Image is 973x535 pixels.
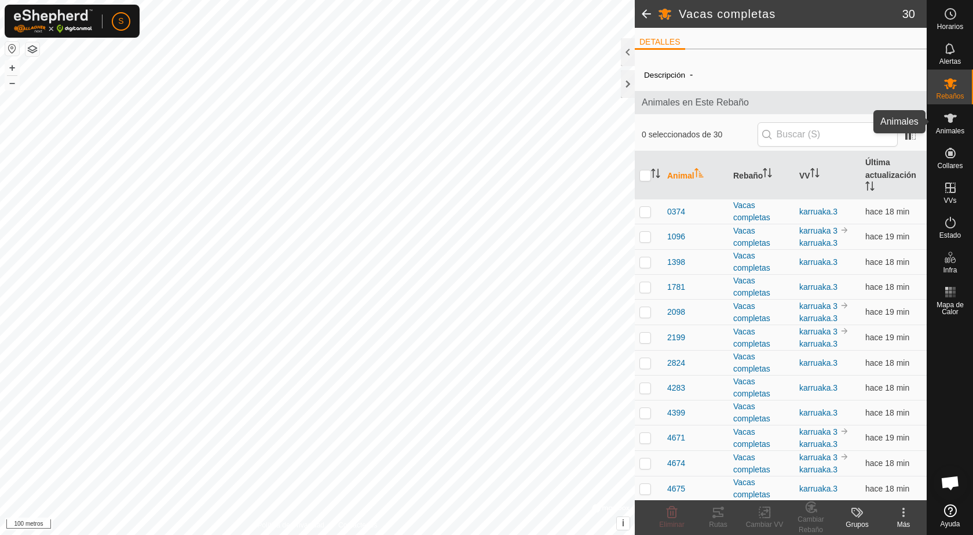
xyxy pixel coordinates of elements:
font: hace 18 min [865,257,909,267]
font: Mapa de Calor [937,301,964,316]
a: karruaka 3 [799,226,837,235]
font: Vacas completas [733,226,770,248]
font: Collares [937,162,963,170]
img: hasta [840,427,849,436]
font: Contáctenos [338,521,377,529]
a: karruaka.3 [799,408,837,417]
font: hace 19 min [865,333,909,342]
font: Cambiar Rebaño [798,515,824,534]
font: karruaka.3 [799,282,837,292]
font: Vacas completas [733,251,770,272]
a: karruaka 3 [799,327,837,336]
font: hace 18 min [865,207,909,216]
font: Cambiar VV [746,521,784,529]
a: karruaka 3 [799,301,837,311]
p-sorticon: Activar para ordenar [810,170,820,179]
button: Capas del Mapa [25,42,39,56]
a: karruaka.3 [799,439,837,449]
span: 1 de octubre de 2025, 14:37 [865,484,909,493]
font: S [118,16,123,26]
p-sorticon: Activar para ordenar [651,170,660,180]
font: 1781 [667,282,685,292]
font: Animales en Este Rebaño [642,97,749,107]
button: – [5,76,19,90]
font: Vacas completas [679,8,776,20]
span: 1 de octubre de 2025, 14:37 [865,257,909,267]
a: karruaka 3 [799,427,837,436]
font: 4675 [667,484,685,493]
font: DETALLES [639,37,681,46]
font: 2824 [667,358,685,367]
font: Animal [667,171,694,180]
font: Política de Privacidad [258,521,324,529]
a: Ayuda [927,500,973,532]
font: 2199 [667,333,685,342]
img: hasta [840,301,849,310]
font: Grupos [846,521,868,529]
p-sorticon: Activar para ordenar [763,170,772,179]
a: Contáctenos [338,520,377,530]
font: 1398 [667,257,685,267]
font: VVs [943,196,956,205]
font: hace 19 min [865,433,909,442]
font: 0374 [667,207,685,216]
span: 1 de octubre de 2025, 14:36 [865,232,909,241]
font: karruaka.3 [799,257,837,267]
font: Más [897,521,910,529]
a: karruaka.3 [799,484,837,493]
font: Horarios [937,23,963,31]
span: 1 de octubre de 2025, 14:36 [865,307,909,316]
font: 2098 [667,307,685,316]
input: Buscar (S) [758,122,898,147]
a: karruaka.3 [799,383,837,392]
button: Restablecer Mapa [5,42,19,56]
font: + [9,61,16,74]
font: Ayuda [941,520,960,528]
font: 0 seleccionados de 30 [642,130,722,139]
font: hace 18 min [865,358,909,367]
img: hasta [840,225,849,235]
font: VV [799,171,810,180]
font: Última actualización [865,158,916,180]
p-sorticon: Activar para ordenar [865,183,875,192]
font: 4674 [667,458,685,468]
span: 1 de octubre de 2025, 14:37 [865,358,909,367]
a: Política de Privacidad [258,520,324,530]
font: Vacas completas [733,352,770,373]
font: 4671 [667,433,685,442]
img: hasta [840,452,849,461]
font: hace 18 min [865,282,909,292]
font: Vacas completas [733,427,770,449]
span: 1 de octubre de 2025, 14:36 [865,333,909,342]
button: i [617,517,630,530]
font: Estado [939,231,961,239]
a: karruaka.3 [799,238,837,248]
font: 4399 [667,408,685,417]
font: Rebaño [733,171,763,180]
font: 1096 [667,232,685,241]
font: hace 19 min [865,232,909,241]
font: Rebaños [936,92,964,100]
font: Vacas completas [733,301,770,323]
font: Descripción [644,71,685,79]
a: karruaka.3 [799,465,837,474]
a: karruaka.3 [799,314,837,323]
p-sorticon: Activar para ordenar [694,170,704,179]
font: karruaka.3 [799,358,837,367]
span: 1 de octubre de 2025, 14:37 [865,282,909,292]
font: – [9,77,15,89]
a: karruaka 3 [799,453,837,462]
font: Infra [943,266,957,274]
font: Vacas completas [733,453,770,474]
font: Vacas completas [733,402,770,423]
